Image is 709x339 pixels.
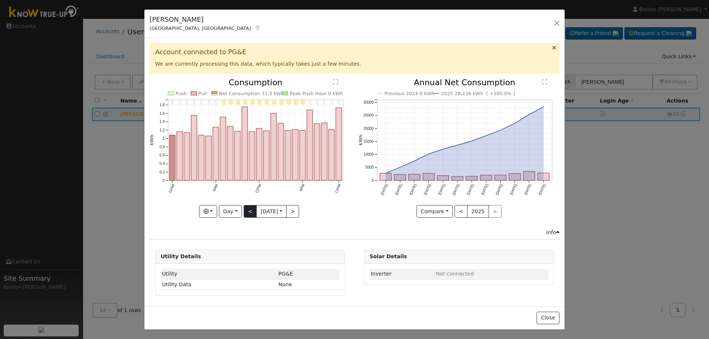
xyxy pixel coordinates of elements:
[258,100,262,104] i: 12PM - Clear
[236,100,240,104] i: 9AM - Clear
[408,183,417,196] text: [DATE]
[307,110,313,180] rect: onclick=""
[229,100,233,104] i: 8AM - Clear
[334,183,342,194] text: 11PM
[256,205,287,218] button: [DATE]
[358,135,363,146] text: kWh
[250,100,255,104] i: 11AM - Clear
[150,15,261,24] h5: [PERSON_NAME]
[256,128,262,180] rect: onclick=""
[186,100,189,104] i: 2AM - MostlyClear
[254,25,261,31] a: Map
[222,100,226,104] i: 7AM - Clear
[509,183,517,196] text: [DATE]
[322,123,328,180] rect: onclick=""
[301,100,305,104] i: 6PM - Clear
[394,183,403,196] text: [DATE]
[365,165,374,169] text: 5000
[542,79,547,85] text: 
[408,174,420,180] rect: onclick=""
[198,135,204,180] rect: onclick=""
[161,279,277,290] td: Utility Data
[480,175,492,181] rect: onclick=""
[191,115,197,181] rect: onclick=""
[480,183,489,196] text: [DATE]
[363,100,374,104] text: 30000
[499,129,502,132] circle: onclick=""
[271,113,277,180] rect: onclick=""
[163,136,165,141] text: 1
[370,269,435,280] td: Inverter
[227,126,233,180] rect: onclick=""
[437,183,446,196] text: [DATE]
[441,91,515,96] text: 2025 28,226 kWh [ +100.0% ]
[299,183,306,192] text: 6PM
[160,153,165,157] text: 0.6
[384,91,435,96] text: Previous 2024 0 kWh
[423,173,434,180] rect: onclick=""
[234,131,240,180] rect: onclick=""
[466,183,475,196] text: [DATE]
[437,176,449,180] rect: onclick=""
[278,123,284,180] rect: onclick=""
[242,107,248,180] rect: onclick=""
[200,100,204,104] i: 4AM - MostlyClear
[467,205,489,218] button: 2025
[272,100,277,104] i: 2PM - Clear
[441,148,444,151] circle: onclick=""
[329,129,335,180] rect: onclick=""
[150,43,559,73] div: We are currently processing this data, which typically takes just a few minutes.
[336,108,342,180] rect: onclick=""
[513,122,516,125] circle: onclick=""
[542,105,545,108] circle: onclick=""
[370,253,407,259] strong: Solar Details
[161,253,201,259] strong: Utility Details
[215,100,218,104] i: 6AM - MostlyClear
[287,100,291,104] i: 4PM - MostlyClear
[219,91,284,96] text: Net Consumption 31.5 kWh
[160,111,165,115] text: 1.6
[193,100,197,104] i: 3AM - MostlyClear
[171,100,175,104] i: 12AM - MostlyClear
[243,100,248,104] i: 10AM - Clear
[330,100,334,104] i: 10PM - MostlyClear
[160,162,165,166] text: 0.4
[363,127,374,131] text: 20000
[265,100,269,104] i: 1PM - Clear
[470,139,473,142] circle: onclick=""
[417,205,453,218] button: Compare
[380,183,388,196] text: [DATE]
[280,100,284,104] i: 3PM - Clear
[244,205,257,218] button: <
[213,127,219,180] rect: onclick=""
[160,145,165,149] text: 0.8
[160,103,165,107] text: 1.8
[538,173,549,180] rect: onclick=""
[484,134,487,137] circle: onclick=""
[212,183,219,192] text: 6AM
[338,100,342,104] i: 11PM - MostlyClear
[537,312,559,324] button: Close
[160,120,165,124] text: 1.4
[300,131,306,181] rect: onclick=""
[163,179,165,183] text: 0
[384,172,387,175] circle: onclick=""
[523,172,535,180] rect: onclick=""
[436,271,474,277] span: ID: null, authorized: None
[538,183,546,196] text: [DATE]
[294,100,298,104] i: 5PM - MostlyClear
[175,91,187,96] text: Push
[161,269,277,280] td: Utility
[314,124,320,180] rect: onclick=""
[523,183,532,196] text: [DATE]
[371,179,374,183] text: 0
[398,166,401,169] circle: onclick=""
[509,173,520,180] rect: onclick=""
[168,183,175,194] text: 12AM
[278,281,292,287] span: None
[495,183,503,196] text: [DATE]
[229,78,282,87] text: Consumption
[309,100,312,104] i: 7PM - Clear
[452,176,463,180] rect: onclick=""
[278,271,293,277] span: ID: 17289117, authorized: 09/16/25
